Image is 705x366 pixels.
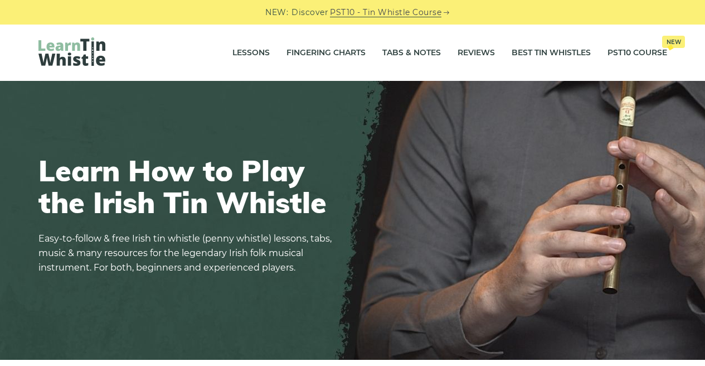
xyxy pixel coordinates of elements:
img: LearnTinWhistle.com [38,37,105,66]
p: Easy-to-follow & free Irish tin whistle (penny whistle) lessons, tabs, music & many resources for... [38,232,339,275]
a: Reviews [458,39,495,67]
a: Fingering Charts [286,39,366,67]
a: Best Tin Whistles [512,39,591,67]
span: New [662,36,685,48]
a: Tabs & Notes [382,39,441,67]
a: PST10 CourseNew [607,39,667,67]
a: Lessons [232,39,270,67]
h1: Learn How to Play the Irish Tin Whistle [38,155,339,218]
